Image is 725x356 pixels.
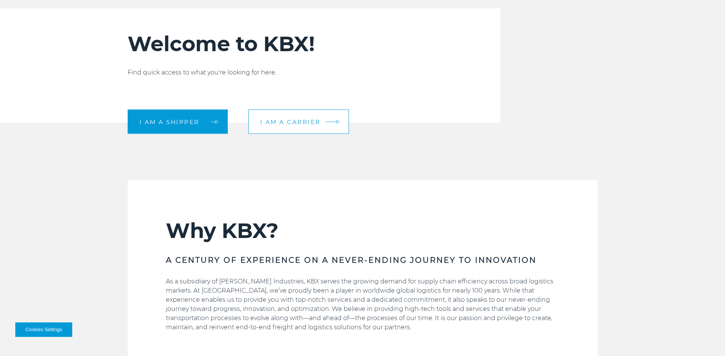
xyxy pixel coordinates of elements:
a: I am a carrier arrow arrow [248,110,349,134]
span: I am a carrier [260,119,321,125]
h2: Welcome to KBX! [128,31,454,57]
a: I am a shipper arrow arrow [128,110,228,134]
span: I am a shipper [139,119,199,125]
button: Cookies Settings [15,322,72,337]
h2: Why KBX? [166,218,560,243]
p: As a subsidiary of [PERSON_NAME] Industries, KBX serves the growing demand for supply chain effic... [166,277,560,332]
img: arrow [336,120,339,124]
h3: A CENTURY OF EXPERIENCE ON A NEVER-ENDING JOURNEY TO INNOVATION [166,255,560,265]
p: Find quick access to what you're looking for here. [128,68,454,77]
